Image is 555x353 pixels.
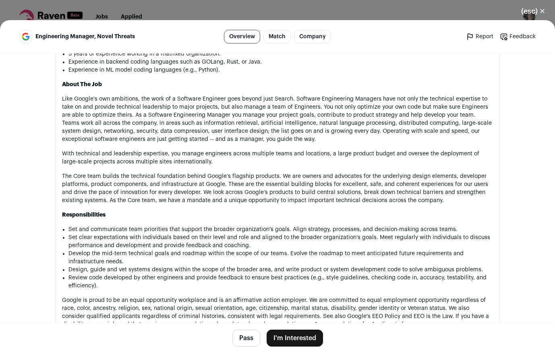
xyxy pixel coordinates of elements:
li: 3 years of experience working in a matrixed organization. [68,50,493,58]
li: Set clear expectations with individuals based on their level and role and aligned to the broader ... [68,233,493,250]
a: Report [466,33,493,41]
li: Experience in backend coding languages such as GOLang, Rust, or Java. [68,58,493,66]
button: I'm Interested [267,330,323,347]
button: Pass [232,330,260,347]
button: Close modal [512,2,555,20]
a: Feedback [500,33,536,41]
img: 8d2c6156afa7017e60e680d3937f8205e5697781b6c771928cb24e9df88505de.jpg [20,31,32,43]
p: With technical and leadership expertise, you manage engineers across multiple teams and locations... [62,150,493,166]
li: Review code developed by other engineers and provide feedback to ensure best practices (e.g., sty... [68,274,493,290]
a: Company [294,30,331,43]
a: Match [263,30,291,43]
strong: Responsibilities [62,212,106,218]
a: Overview [224,30,260,43]
span: Engineering Manager, Novel Threats [35,33,135,41]
li: Experience in ML model coding languages (e.g., Python). [68,66,493,74]
p: Google is proud to be an equal opportunity workplace and is an affirmative action employer. We ar... [62,296,493,328]
li: Design, guide and vet systems designs within the scope of the broader area, and write product or ... [68,266,493,274]
li: Develop the mid-term technical goals and roadmap within the scope of our teams. Evolve the roadma... [68,250,493,266]
p: Like Google's own ambitions, the work of a Software Engineer goes beyond just Search. Software En... [62,95,493,143]
strong: About The Job [62,82,102,87]
p: The Core team builds the technical foundation behind Google’s flagship products. We are owners an... [62,172,493,204]
li: Set and communicate team priorities that support the broader organization's goals. Align strategy... [68,225,493,233]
